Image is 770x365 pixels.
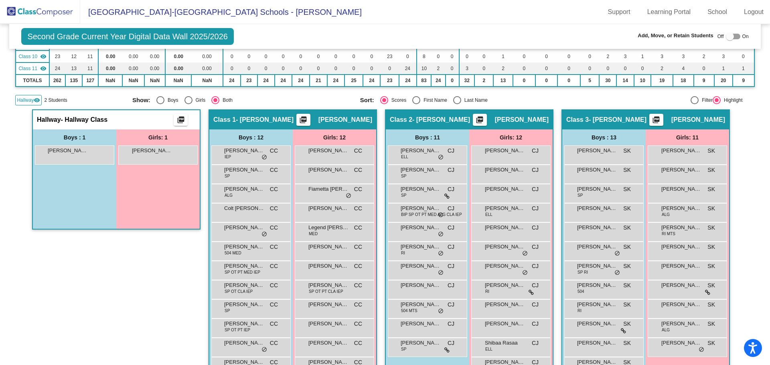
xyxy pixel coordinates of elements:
[192,97,206,104] div: Girls
[293,129,376,145] div: Girls: 12
[354,281,362,290] span: CC
[448,262,454,270] span: CJ
[699,97,713,104] div: Filter
[401,204,441,212] span: [PERSON_NAME]
[380,63,399,75] td: 0
[354,185,362,194] span: CC
[614,250,620,257] span: do_not_disturb_alt
[662,212,670,218] span: ALG
[18,65,37,72] span: Class 11
[738,6,770,18] a: Logout
[495,116,549,124] span: [PERSON_NAME]
[261,154,267,161] span: do_not_disturb_alt
[577,192,583,198] span: SP
[623,281,631,290] span: SK
[485,204,525,212] span: [PERSON_NAME]
[661,147,701,155] span: [PERSON_NAME]
[446,50,459,63] td: 0
[49,75,66,87] td: 262
[566,116,589,124] span: Class 3
[623,204,631,213] span: SK
[310,75,327,87] td: 21
[707,204,715,213] span: SK
[577,281,617,289] span: [PERSON_NAME]
[577,262,617,270] span: [PERSON_NAME] [PERSON_NAME]
[532,166,539,174] span: CJ
[401,224,441,232] span: [PERSON_NAME]
[191,63,223,75] td: 0.00
[673,63,694,75] td: 4
[417,50,431,63] td: 8
[401,166,441,174] span: [PERSON_NAME]
[522,270,528,276] span: do_not_disturb_alt
[448,147,454,155] span: CJ
[742,33,749,40] span: On
[634,63,651,75] td: 0
[431,50,445,63] td: 0
[557,75,580,87] td: 0
[292,63,310,75] td: 0
[448,224,454,232] span: CJ
[577,224,617,232] span: [PERSON_NAME]
[401,173,406,179] span: SP
[241,63,257,75] td: 0
[577,166,617,174] span: [PERSON_NAME]
[485,147,525,155] span: [PERSON_NAME]
[616,50,634,63] td: 3
[401,262,441,270] span: [PERSON_NAME]
[363,63,380,75] td: 0
[614,270,620,276] span: do_not_disturb_alt
[532,185,539,194] span: CJ
[360,97,374,104] span: Sort:
[223,75,241,87] td: 24
[40,53,47,60] mat-icon: visibility
[438,212,444,218] span: do_not_disturb_alt
[485,288,489,294] span: RI
[224,147,264,155] span: [PERSON_NAME]
[661,185,701,193] span: [PERSON_NAME]
[401,185,441,193] span: [PERSON_NAME]
[165,50,191,63] td: 0.00
[649,114,663,126] button: Print Students Details
[412,116,470,124] span: - [PERSON_NAME]
[431,75,445,87] td: 24
[651,50,673,63] td: 3
[474,63,493,75] td: 0
[225,288,253,294] span: SP OT CLA IEP
[360,96,582,104] mat-radio-group: Select an option
[707,185,715,194] span: SK
[354,204,362,213] span: CC
[446,75,459,87] td: 0
[661,262,701,270] span: [PERSON_NAME]
[474,50,493,63] td: 0
[270,185,278,194] span: CC
[165,75,191,87] td: NaN
[270,204,278,213] span: CC
[224,166,264,174] span: [PERSON_NAME]
[224,262,264,270] span: [PERSON_NAME]
[401,212,462,218] span: BIP SP OT PT MED ALG CLA IEP
[577,269,588,275] span: SP RI
[535,63,557,75] td: 0
[634,50,651,63] td: 1
[417,75,431,87] td: 83
[49,50,66,63] td: 23
[431,63,445,75] td: 2
[241,50,257,63] td: 0
[493,50,513,63] td: 1
[401,243,441,251] span: [PERSON_NAME]
[401,192,406,198] span: SP
[717,33,724,40] span: Off
[174,114,188,126] button: Print Students Details
[275,75,292,87] td: 24
[493,63,513,75] td: 2
[401,147,441,155] span: [PERSON_NAME]
[122,63,144,75] td: 0.00
[18,53,37,60] span: Class 10
[344,75,363,87] td: 25
[98,50,122,63] td: 0.00
[623,185,631,194] span: SK
[176,116,186,127] mat-icon: picture_as_pdf
[641,6,697,18] a: Learning Portal
[191,50,223,63] td: 0.00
